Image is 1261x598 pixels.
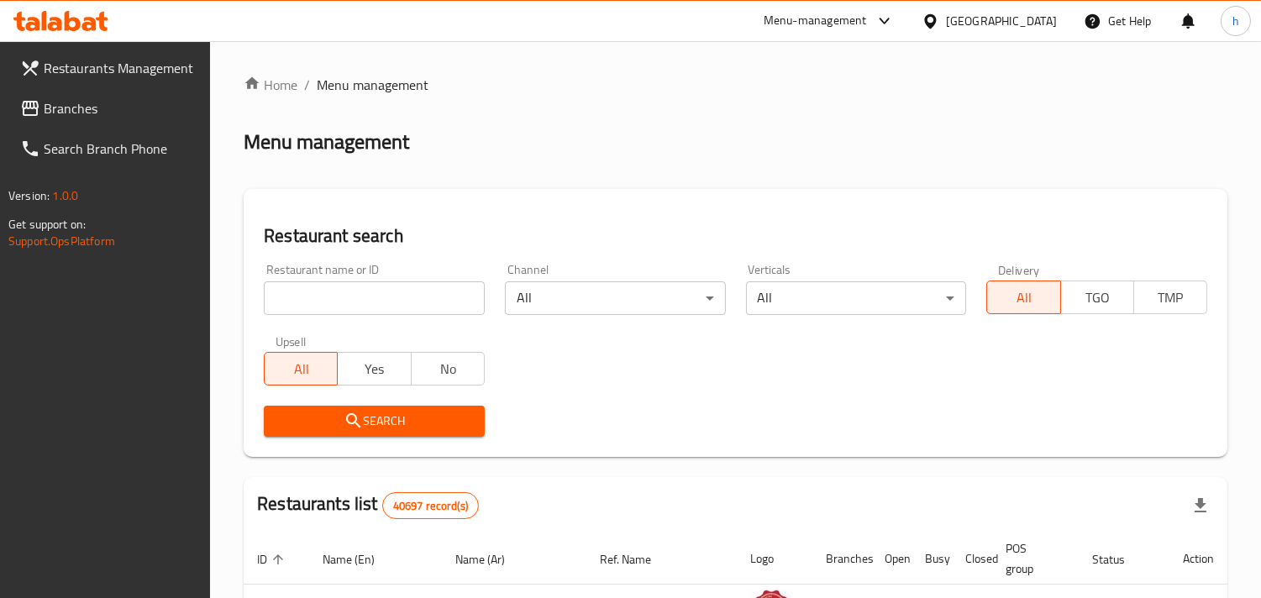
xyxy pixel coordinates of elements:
[411,352,485,386] button: No
[764,11,867,31] div: Menu-management
[304,75,310,95] li: /
[257,549,289,569] span: ID
[456,549,528,569] span: Name (Ar)
[1169,533,1227,585] th: Action
[1060,281,1134,314] button: TGO
[277,411,471,432] span: Search
[994,286,1053,310] span: All
[998,264,1040,275] label: Delivery
[271,357,331,381] span: All
[946,12,1057,30] div: [GEOGRAPHIC_DATA]
[44,98,197,118] span: Branches
[7,88,211,129] a: Branches
[264,406,485,437] button: Search
[1141,286,1201,310] span: TMP
[44,139,197,159] span: Search Branch Phone
[600,549,673,569] span: Ref. Name
[1133,281,1207,314] button: TMP
[912,533,952,585] th: Busy
[812,533,871,585] th: Branches
[264,223,1207,249] h2: Restaurant search
[244,75,297,95] a: Home
[317,75,428,95] span: Menu management
[952,533,992,585] th: Closed
[244,75,1227,95] nav: breadcrumb
[737,533,812,585] th: Logo
[44,58,197,78] span: Restaurants Management
[418,357,478,381] span: No
[1006,538,1059,579] span: POS group
[264,281,485,315] input: Search for restaurant name or ID..
[276,335,307,347] label: Upsell
[323,549,397,569] span: Name (En)
[257,491,479,519] h2: Restaurants list
[8,185,50,207] span: Version:
[746,281,967,315] div: All
[383,498,478,514] span: 40697 record(s)
[244,129,409,155] h2: Menu management
[1092,549,1147,569] span: Status
[1068,286,1127,310] span: TGO
[505,281,726,315] div: All
[344,357,404,381] span: Yes
[871,533,912,585] th: Open
[7,129,211,169] a: Search Branch Phone
[8,213,86,235] span: Get support on:
[52,185,78,207] span: 1.0.0
[7,48,211,88] a: Restaurants Management
[986,281,1060,314] button: All
[1232,12,1239,30] span: h
[8,230,115,252] a: Support.OpsPlatform
[382,492,479,519] div: Total records count
[1180,485,1221,526] div: Export file
[337,352,411,386] button: Yes
[264,352,338,386] button: All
